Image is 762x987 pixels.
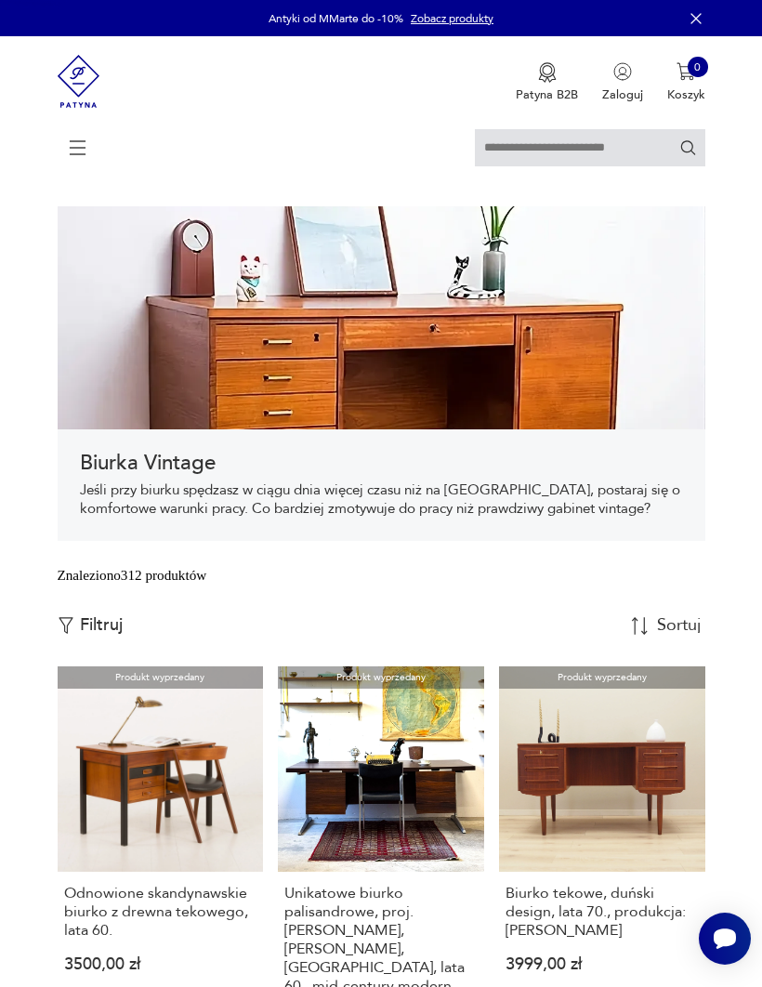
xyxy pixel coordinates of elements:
[688,57,708,77] div: 0
[631,617,649,635] img: Sort Icon
[506,958,698,972] p: 3999,00 zł
[58,206,705,429] img: 217794b411677fc89fd9d93ef6550404.webp
[80,481,683,519] p: Jeśli przy biurku spędzasz w ciągu dnia więcej czasu niż na [GEOGRAPHIC_DATA], postaraj się o kom...
[667,62,705,103] button: 0Koszyk
[64,958,256,972] p: 3500,00 zł
[679,138,697,156] button: Szukaj
[699,913,751,965] iframe: Smartsupp widget button
[58,36,100,126] img: Patyna - sklep z meblami i dekoracjami vintage
[516,62,578,103] a: Ikona medaluPatyna B2B
[80,452,683,474] h1: Biurka Vintage
[58,617,74,634] img: Ikonka filtrowania
[58,615,123,636] button: Filtruj
[657,617,703,634] div: Sortuj według daty dodania
[602,86,643,103] p: Zaloguj
[269,11,403,26] p: Antyki od MMarte do -10%
[613,62,632,81] img: Ikonka użytkownika
[58,565,207,586] div: Znaleziono 312 produktów
[602,62,643,103] button: Zaloguj
[506,884,698,940] h3: Biurko tekowe, duński design, lata 70., produkcja: [PERSON_NAME]
[64,884,256,940] h3: Odnowione skandynawskie biurko z drewna tekowego, lata 60.
[411,11,493,26] a: Zobacz produkty
[677,62,695,81] img: Ikona koszyka
[538,62,557,83] img: Ikona medalu
[516,86,578,103] p: Patyna B2B
[667,86,705,103] p: Koszyk
[516,62,578,103] button: Patyna B2B
[80,615,123,636] p: Filtruj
